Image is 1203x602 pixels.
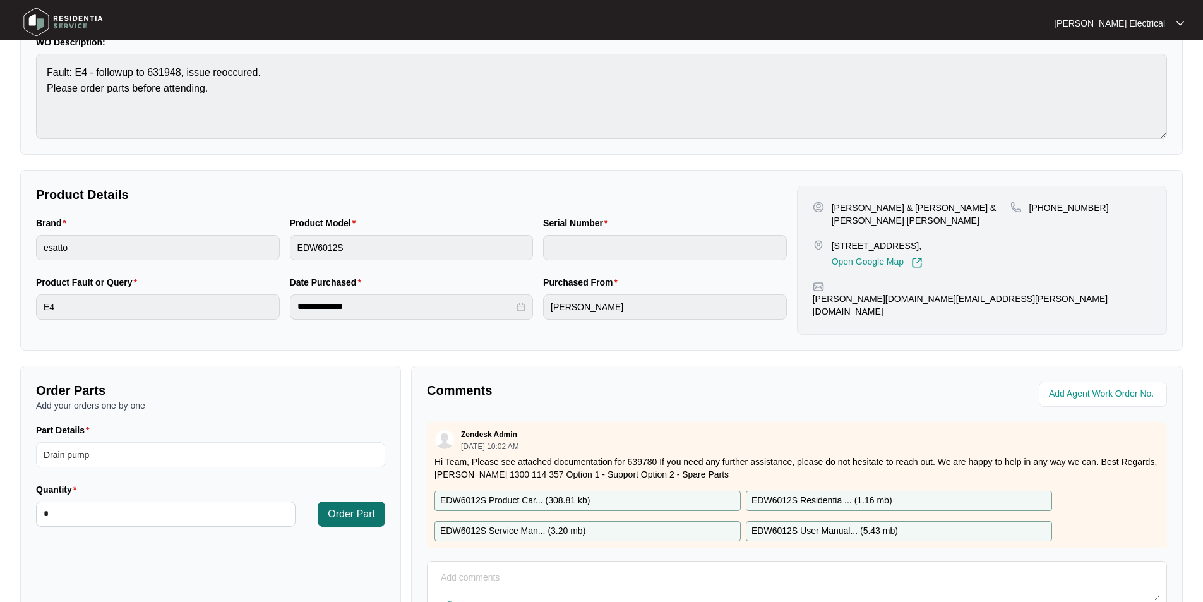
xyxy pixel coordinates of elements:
[543,294,787,320] input: Purchased From
[461,430,517,440] p: Zendesk Admin
[440,494,590,508] p: EDW6012S Product Car... ( 308.81 kb )
[813,281,824,292] img: map-pin
[832,257,923,268] a: Open Google Map
[297,300,515,313] input: Date Purchased
[318,502,385,527] button: Order Part
[1049,387,1159,402] input: Add Agent Work Order No.
[36,424,95,436] label: Part Details
[328,507,375,522] span: Order Part
[1029,202,1109,214] p: [PHONE_NUMBER]
[1176,20,1184,27] img: dropdown arrow
[36,217,71,229] label: Brand
[543,276,623,289] label: Purchased From
[290,235,534,260] input: Product Model
[19,3,107,41] img: residentia service logo
[813,292,1151,318] p: [PERSON_NAME][DOMAIN_NAME][EMAIL_ADDRESS][PERSON_NAME][DOMAIN_NAME]
[290,217,361,229] label: Product Model
[434,455,1159,481] p: Hi Team, Please see attached documentation for 639780 If you need any further assistance, please ...
[36,235,280,260] input: Brand
[36,483,81,496] label: Quantity
[813,239,824,251] img: map-pin
[36,382,385,399] p: Order Parts
[461,443,519,450] p: [DATE] 10:02 AM
[36,442,385,467] input: Part Details
[832,202,1010,227] p: [PERSON_NAME] & [PERSON_NAME] & [PERSON_NAME] [PERSON_NAME]
[37,502,295,526] input: Quantity
[813,202,824,213] img: user-pin
[751,524,898,538] p: EDW6012S User Manual... ( 5.43 mb )
[435,430,454,449] img: user.svg
[751,494,892,508] p: EDW6012S Residentia ... ( 1.16 mb )
[911,257,923,268] img: Link-External
[36,294,280,320] input: Product Fault or Query
[1054,17,1165,30] p: [PERSON_NAME] Electrical
[36,276,142,289] label: Product Fault or Query
[832,239,923,252] p: [STREET_ADDRESS],
[543,217,613,229] label: Serial Number
[36,186,787,203] p: Product Details
[427,382,788,399] p: Comments
[36,54,1167,139] textarea: Fault: E4 - followup to 631948, issue reoccured. Please order parts before attending.
[543,235,787,260] input: Serial Number
[36,399,385,412] p: Add your orders one by one
[290,276,366,289] label: Date Purchased
[1010,202,1022,213] img: map-pin
[440,524,585,538] p: EDW6012S Service Man... ( 3.20 mb )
